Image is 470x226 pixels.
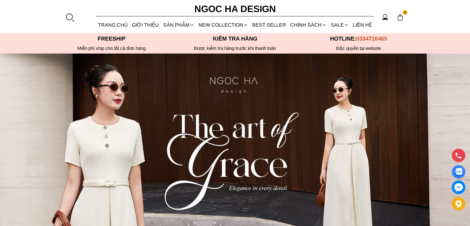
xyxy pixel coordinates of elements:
[452,180,465,194] a: messenger
[452,165,465,179] a: Display image
[96,17,130,33] a: TRANG CHỦ
[213,36,257,42] font: Kiểm tra hàng
[455,168,462,176] img: Display image
[50,46,173,51] div: Miễn phí ship cho tất cả đơn hàng
[250,17,288,33] a: BEST SELLER
[161,17,196,33] div: SẢN PHẨM
[356,36,387,42] span: 0334726465
[173,46,297,51] p: Được kiểm tra hàng trước khi thanh toán
[403,10,408,15] span: 0
[397,14,404,21] img: img-CART-ICON-ksit0nf1
[329,17,351,33] a: SALE
[196,17,250,33] a: NEW COLLECTION
[351,17,374,33] a: LIÊN HỆ
[189,2,282,16] a: Ngoc Ha Design
[50,36,173,42] p: Freeship
[297,36,421,42] p: Hotline:
[288,17,329,33] div: Chính sách
[297,46,421,51] h6: Độc quyền tại website
[130,17,161,33] a: GIỚI THIỆU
